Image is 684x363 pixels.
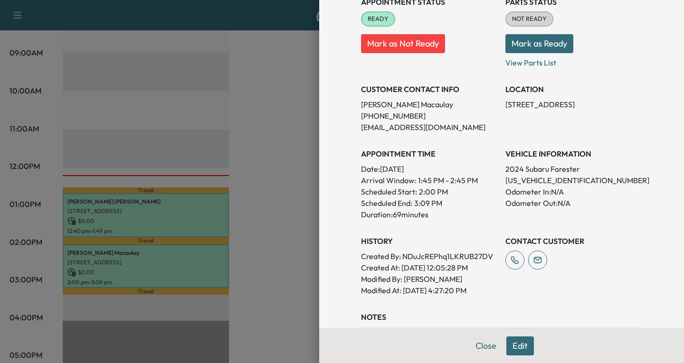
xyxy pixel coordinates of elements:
h3: LOCATION [505,84,642,95]
p: [STREET_ADDRESS] [505,99,642,110]
p: Date: [DATE] [361,163,498,175]
p: Arrival Window: [361,175,498,186]
button: Mark as Not Ready [361,34,445,53]
p: Scheduled End: [361,197,412,209]
button: Close [469,336,503,355]
p: View Parts List [505,53,642,68]
p: Scheduled Start: [361,186,417,197]
h3: CONTACT CUSTOMER [505,235,642,247]
h3: NOTES [361,311,642,323]
h3: CUSTOMER CONTACT INFO [361,84,498,95]
button: Mark as Ready [505,34,573,53]
p: [PERSON_NAME] Macaulay [361,99,498,110]
p: [EMAIL_ADDRESS][DOMAIN_NAME] [361,121,498,133]
p: Odometer Out: N/A [505,197,642,209]
span: NOT READY [506,14,552,24]
h3: APPOINTMENT TIME [361,148,498,159]
p: [US_VEHICLE_IDENTIFICATION_NUMBER] [505,175,642,186]
p: 3:09 PM [414,197,442,209]
p: Duration: 69 minutes [361,209,498,220]
p: [PHONE_NUMBER] [361,110,498,121]
span: READY [362,14,394,24]
p: Modified At : [DATE] 4:27:20 PM [361,285,498,296]
button: Edit [506,336,534,355]
h3: VEHICLE INFORMATION [505,148,642,159]
p: 2:00 PM [419,186,448,197]
p: Odometer In: N/A [505,186,642,197]
p: Created At : [DATE] 12:05:28 PM [361,262,498,273]
p: 2024 Subaru Forester [505,163,642,175]
p: Created By : NDuJcREPhq1LKRUB27DV [361,251,498,262]
h3: History [361,235,498,247]
p: Modified By : [PERSON_NAME] [361,273,498,285]
span: 1:45 PM - 2:45 PM [418,175,478,186]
